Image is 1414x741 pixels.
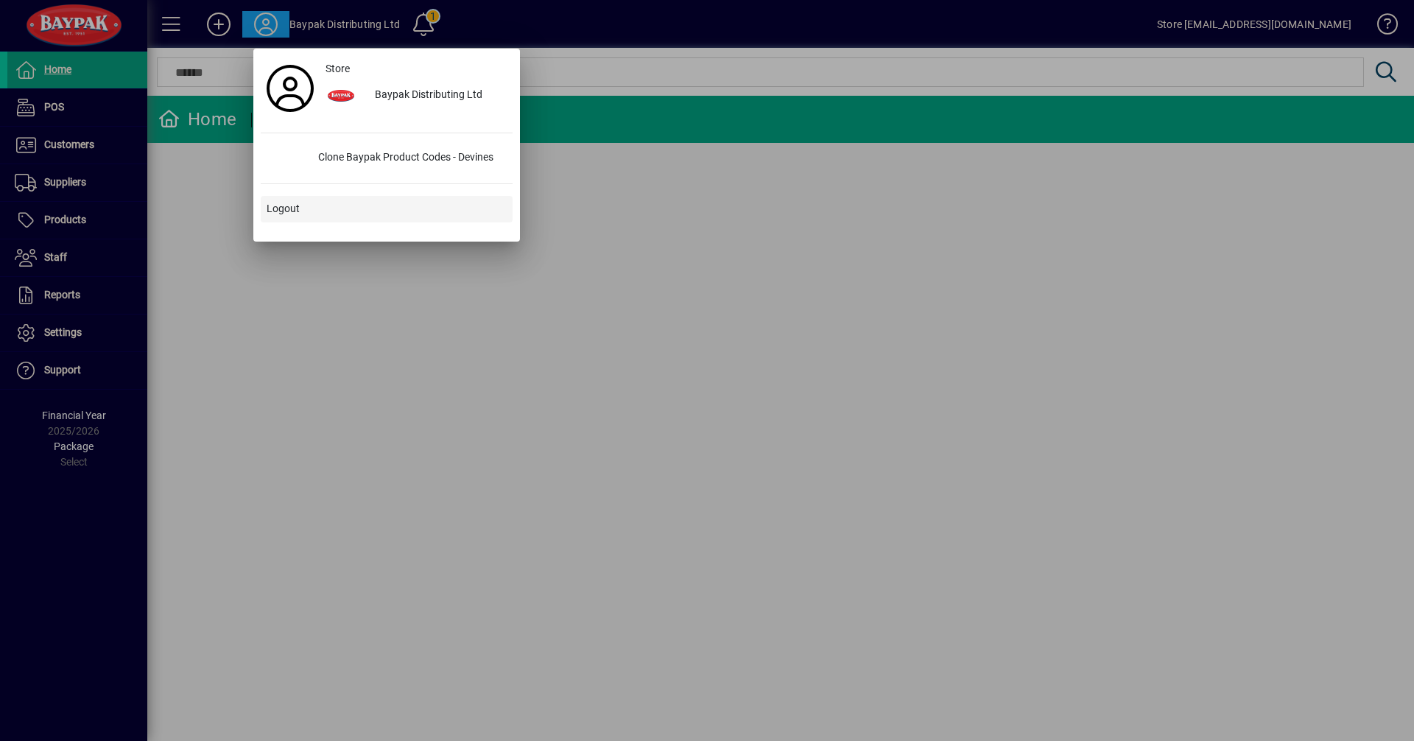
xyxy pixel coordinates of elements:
button: Baypak Distributing Ltd [320,82,513,109]
div: Baypak Distributing Ltd [363,82,513,109]
a: Profile [261,75,320,102]
span: Store [326,61,350,77]
button: Clone Baypak Product Codes - Devines [261,145,513,172]
div: Clone Baypak Product Codes - Devines [306,145,513,172]
span: Logout [267,201,300,217]
a: Store [320,56,513,82]
button: Logout [261,196,513,222]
